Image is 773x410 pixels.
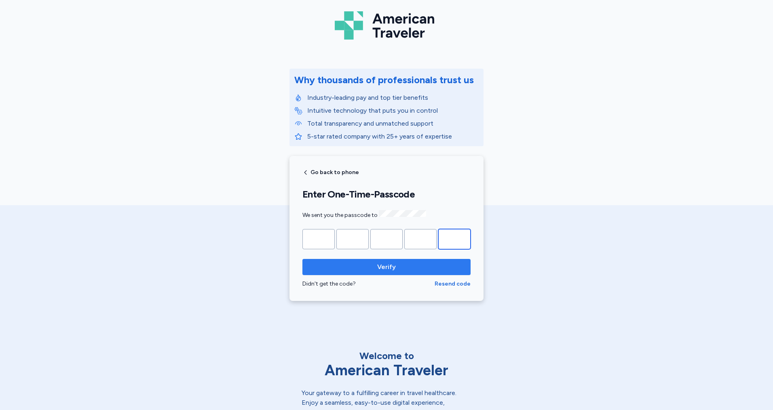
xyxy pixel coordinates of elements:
[307,106,479,116] p: Intuitive technology that puts you in control
[302,280,435,288] div: Didn't get the code?
[370,229,403,249] input: Please enter OTP character 3
[302,259,471,275] button: Verify
[302,362,471,378] div: American Traveler
[307,132,479,141] p: 5-star rated company with 25+ years of expertise
[302,349,471,362] div: Welcome to
[307,119,479,128] p: Total transparency and unmatched support
[307,93,479,103] p: Industry-leading pay and top tier benefits
[302,229,335,249] input: Please enter OTP character 1
[438,229,471,249] input: Please enter OTP character 5
[335,8,438,43] img: Logo
[336,229,369,249] input: Please enter OTP character 2
[435,280,471,288] button: Resend code
[404,229,437,249] input: Please enter OTP character 4
[377,262,396,272] span: Verify
[302,212,426,219] span: We sent you the passcode to
[310,170,359,175] span: Go back to phone
[294,74,474,86] div: Why thousands of professionals trust us
[302,169,359,176] button: Go back to phone
[302,188,471,200] h1: Enter One-Time-Passcode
